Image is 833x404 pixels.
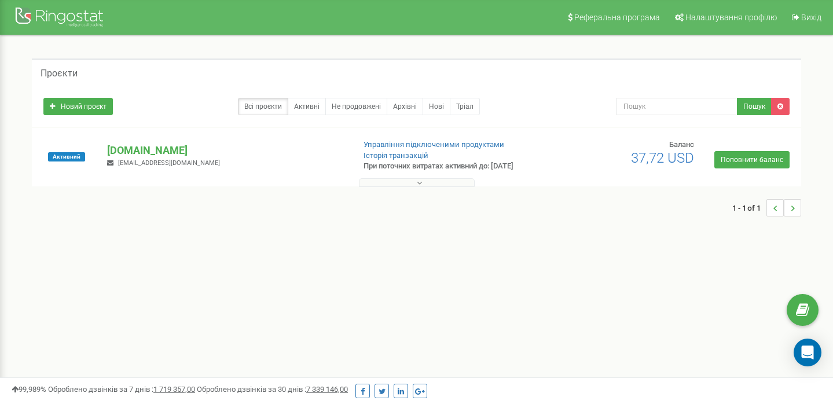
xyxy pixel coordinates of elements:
a: Архівні [387,98,423,115]
button: Пошук [737,98,772,115]
a: Активні [288,98,326,115]
span: Налаштування профілю [685,13,777,22]
div: Open Intercom Messenger [794,339,821,366]
p: При поточних витратах активний до: [DATE] [364,161,537,172]
nav: ... [732,188,801,228]
h5: Проєкти [41,68,78,79]
u: 1 719 357,00 [153,385,195,394]
u: 7 339 146,00 [306,385,348,394]
a: Нові [423,98,450,115]
span: Баланс [669,140,694,149]
a: Не продовжені [325,98,387,115]
span: Вихід [801,13,821,22]
span: 37,72 USD [631,150,694,166]
a: Історія транзакцій [364,151,428,160]
span: Оброблено дзвінків за 30 днів : [197,385,348,394]
span: Оброблено дзвінків за 7 днів : [48,385,195,394]
span: 1 - 1 of 1 [732,199,766,216]
input: Пошук [616,98,737,115]
p: [DOMAIN_NAME] [107,143,344,158]
span: 99,989% [12,385,46,394]
a: Управління підключеними продуктами [364,140,504,149]
span: Активний [48,152,85,161]
a: Всі проєкти [238,98,288,115]
span: [EMAIL_ADDRESS][DOMAIN_NAME] [118,159,220,167]
a: Поповнити баланс [714,151,790,168]
span: Реферальна програма [574,13,660,22]
a: Тріал [450,98,480,115]
a: Новий проєкт [43,98,113,115]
